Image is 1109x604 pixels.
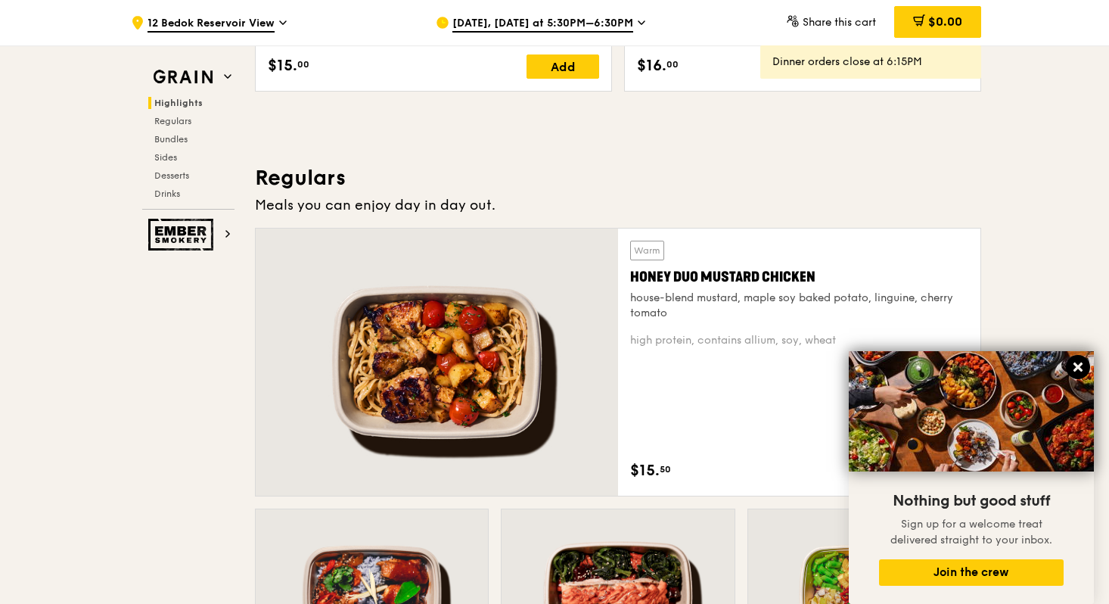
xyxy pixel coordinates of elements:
img: DSC07876-Edit02-Large.jpeg [849,351,1094,472]
span: $15. [630,459,660,482]
div: Meals you can enjoy day in day out. [255,195,981,216]
img: Ember Smokery web logo [148,219,218,251]
div: Dinner orders close at 6:15PM [772,54,969,70]
span: 12 Bedok Reservoir View [148,16,275,33]
button: Join the crew [879,559,1064,586]
span: 50 [660,463,671,475]
span: $16. [637,54,666,77]
span: Desserts [154,170,189,181]
span: Regulars [154,116,191,126]
span: Drinks [154,188,180,199]
button: Close [1066,355,1090,379]
span: Nothing but good stuff [893,492,1050,510]
div: Honey Duo Mustard Chicken [630,266,968,288]
span: Sign up for a welcome treat delivered straight to your inbox. [890,518,1052,546]
span: Highlights [154,98,203,108]
div: Add [527,54,599,79]
div: Warm [630,241,664,260]
span: Sides [154,152,177,163]
span: 00 [297,58,309,70]
div: house-blend mustard, maple soy baked potato, linguine, cherry tomato [630,291,968,321]
span: 00 [666,58,679,70]
span: [DATE], [DATE] at 5:30PM–6:30PM [452,16,633,33]
h3: Regulars [255,164,981,191]
div: high protein, contains allium, soy, wheat [630,333,968,348]
span: $0.00 [928,14,962,29]
span: $15. [268,54,297,77]
span: Share this cart [803,16,876,29]
img: Grain web logo [148,64,218,91]
span: Bundles [154,134,188,145]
